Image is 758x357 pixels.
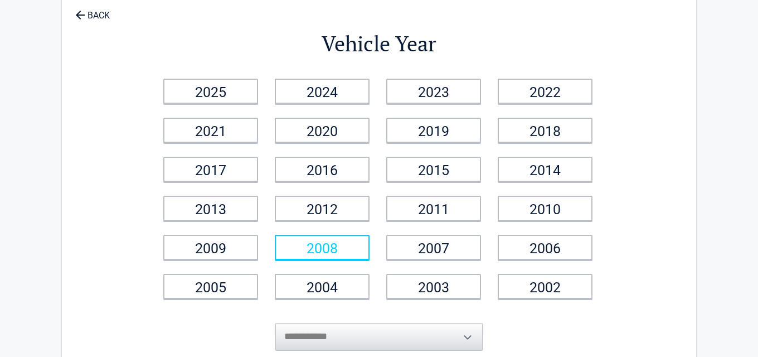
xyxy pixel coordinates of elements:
[275,235,370,260] a: 2008
[498,235,592,260] a: 2006
[73,1,112,20] a: BACK
[386,274,481,299] a: 2003
[498,79,592,104] a: 2022
[386,118,481,143] a: 2019
[163,274,258,299] a: 2005
[275,118,370,143] a: 2020
[498,157,592,182] a: 2014
[275,274,370,299] a: 2004
[163,118,258,143] a: 2021
[386,79,481,104] a: 2023
[498,118,592,143] a: 2018
[275,196,370,221] a: 2012
[163,79,258,104] a: 2025
[498,196,592,221] a: 2010
[163,157,258,182] a: 2017
[386,157,481,182] a: 2015
[275,157,370,182] a: 2016
[386,235,481,260] a: 2007
[163,196,258,221] a: 2013
[156,30,602,58] h2: Vehicle Year
[386,196,481,221] a: 2011
[498,274,592,299] a: 2002
[163,235,258,260] a: 2009
[275,79,370,104] a: 2024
